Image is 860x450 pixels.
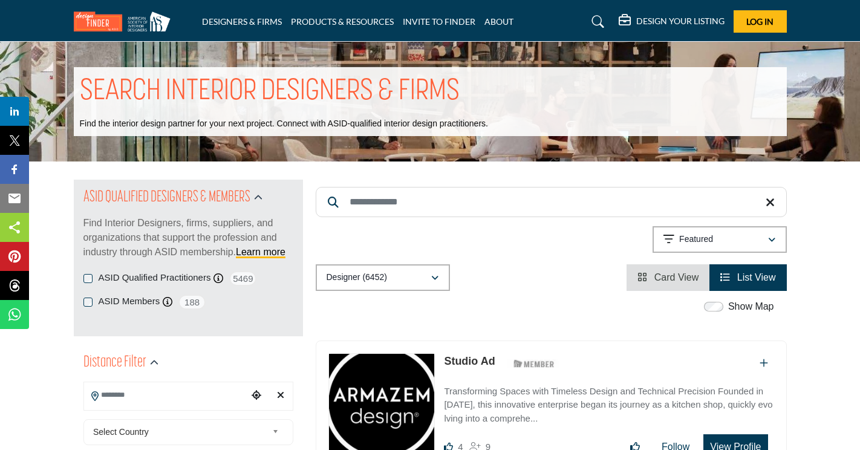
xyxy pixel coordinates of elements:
label: ASID Members [99,295,160,308]
span: List View [737,272,776,282]
span: 5469 [229,271,256,286]
a: View List [720,272,775,282]
li: Card View [627,264,709,291]
p: Find Interior Designers, firms, suppliers, and organizations that support the profession and indu... [83,216,293,259]
img: Site Logo [74,11,177,31]
p: Designer (6452) [327,272,387,284]
p: Find the interior design partner for your next project. Connect with ASID-qualified interior desi... [80,118,488,130]
label: ASID Qualified Practitioners [99,271,211,285]
input: Search Location [84,383,247,407]
a: ABOUT [484,16,513,27]
input: ASID Qualified Practitioners checkbox [83,274,93,283]
img: ASID Members Badge Icon [507,356,561,371]
h1: SEARCH INTERIOR DESIGNERS & FIRMS [80,73,460,111]
a: Search [580,12,612,31]
div: Clear search location [272,383,290,409]
button: Featured [653,226,787,253]
a: INVITE TO FINDER [403,16,475,27]
input: ASID Members checkbox [83,298,93,307]
a: Transforming Spaces with Timeless Design and Technical Precision Founded in [DATE], this innovati... [444,377,774,426]
div: Choose your current location [247,383,265,409]
span: Log In [746,16,774,27]
label: Show Map [728,299,774,314]
a: DESIGNERS & FIRMS [202,16,282,27]
h5: DESIGN YOUR LISTING [636,16,725,27]
a: PRODUCTS & RESOURCES [291,16,394,27]
span: Card View [654,272,699,282]
a: Learn more [236,247,285,257]
span: Select Country [93,425,267,439]
h2: Distance Filter [83,352,146,374]
p: Studio Ad [444,353,495,370]
h2: ASID QUALIFIED DESIGNERS & MEMBERS [83,187,250,209]
li: List View [709,264,786,291]
span: 188 [178,295,206,310]
a: View Card [637,272,699,282]
div: DESIGN YOUR LISTING [619,15,725,29]
input: Search Keyword [316,187,787,217]
p: Transforming Spaces with Timeless Design and Technical Precision Founded in [DATE], this innovati... [444,385,774,426]
a: Studio Ad [444,355,495,367]
button: Log In [734,10,787,33]
p: Featured [679,233,713,246]
a: Add To List [760,358,768,368]
button: Designer (6452) [316,264,450,291]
